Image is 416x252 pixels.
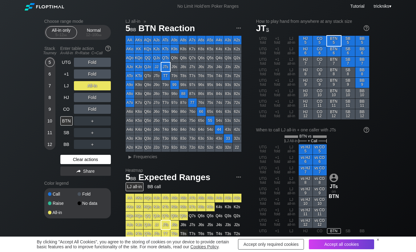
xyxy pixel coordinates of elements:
[143,72,152,80] div: QTo
[206,45,215,53] div: K5s
[299,109,313,119] div: HJ 12
[74,93,111,102] div: Fold
[197,36,206,44] div: A6s
[206,98,215,107] div: 75s
[197,125,206,134] div: 64o
[355,36,369,46] div: BB 5
[135,81,143,89] div: K9o
[143,125,152,134] div: Q4o
[188,45,197,53] div: K7s
[256,109,270,119] div: UTG fold
[313,57,327,67] div: CO 7
[313,67,327,77] div: CO 8
[152,116,161,125] div: J5o
[355,99,369,109] div: BB 11
[197,143,206,152] div: 62o
[45,69,55,79] div: 6
[161,72,170,80] div: TT
[48,192,78,196] div: Call
[152,36,161,44] div: AJs
[60,140,73,149] div: BB
[285,88,298,98] div: LJ all-in
[143,107,152,116] div: Q6o
[285,139,298,143] span: LJ All-in
[197,89,206,98] div: 86s
[64,33,67,37] span: bb
[161,89,170,98] div: T8o
[152,125,161,134] div: J4o
[45,128,55,137] div: 11
[126,116,134,125] div: A5o
[215,72,224,80] div: T4s
[47,27,75,38] div: All-in only
[197,98,206,107] div: 76s
[233,134,241,143] div: 32s
[125,19,141,24] span: LJ all-in
[25,3,64,10] img: Floptimal logo
[152,143,161,152] div: J2o
[215,143,224,152] div: 42o
[355,109,369,119] div: BB 12
[190,244,218,249] a: Cookies Policy
[126,36,134,44] div: AA
[215,45,224,53] div: K4s
[170,54,179,62] div: Q9s
[161,107,170,116] div: T6o
[233,36,241,44] div: A2s
[256,78,270,88] div: UTG fold
[197,63,206,71] div: J6s
[135,63,143,71] div: KJo
[215,36,224,44] div: A4s
[76,170,81,173] img: share.864f2f62.svg
[130,26,136,32] span: bb
[126,45,134,53] div: AKo
[170,81,179,89] div: 99
[188,143,197,152] div: 72o
[152,72,161,80] div: JTo
[206,143,215,152] div: 52o
[233,81,241,89] div: 92s
[135,72,143,80] div: KTo
[45,93,55,102] div: 8
[224,107,232,116] div: 63s
[285,78,298,88] div: LJ all-in
[140,19,149,24] span: »
[135,143,143,152] div: K2o
[143,116,152,125] div: Q5o
[143,134,152,143] div: Q3o
[74,58,111,67] div: Fold
[309,239,374,249] div: Accept all cookies
[327,36,341,46] div: BTN 5
[161,81,170,89] div: T9o
[152,81,161,89] div: J9o
[135,89,143,98] div: K8o
[152,98,161,107] div: J7o
[152,63,161,71] div: JJ
[341,99,355,109] div: SB 11
[126,89,134,98] div: A8o
[188,81,197,89] div: 97s
[80,27,108,38] div: Normal
[374,4,390,9] span: trickniks
[233,107,241,116] div: 62s
[233,45,241,53] div: K2s
[98,33,102,37] span: bb
[299,67,313,77] div: HJ 8
[206,134,215,143] div: 53o
[161,36,170,44] div: ATs
[179,125,188,134] div: 84o
[126,143,134,152] div: A2o
[215,54,224,62] div: Q4s
[188,54,197,62] div: Q7s
[341,67,355,77] div: SB 8
[170,63,179,71] div: J9s
[329,173,338,182] img: icon-avatar.b40e07d9.svg
[197,81,206,89] div: 96s
[179,63,188,71] div: J8s
[179,134,188,143] div: 83o
[135,54,143,62] div: KQo
[270,57,284,67] div: +1 fold
[126,98,134,107] div: A7o
[215,63,224,71] div: J4s
[350,4,364,9] a: Tutorial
